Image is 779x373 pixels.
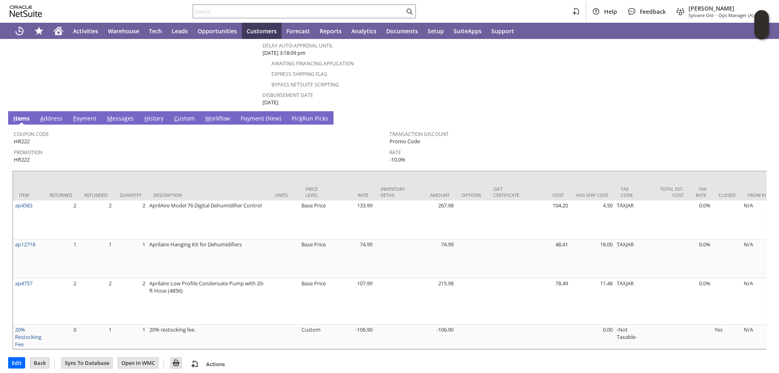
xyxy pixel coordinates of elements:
[71,114,99,123] a: Payment
[389,156,405,164] span: -10.0%
[171,358,181,368] img: Print
[103,23,144,39] a: Warehouse
[320,27,342,35] span: Reports
[142,114,166,123] a: History
[263,49,306,57] span: [DATE] 3:18:09 pm
[15,26,24,36] svg: Recent Records
[271,81,339,88] a: Bypass NetSuite Scripting
[454,27,482,35] span: SuiteApps
[263,42,333,49] a: Delay Auto-Approval Until
[299,239,330,278] td: Base Price
[14,138,30,145] span: HR222
[172,27,188,35] span: Leads
[30,358,49,368] input: Back
[689,4,764,12] span: [PERSON_NAME]
[525,239,570,278] td: 48.41
[29,23,49,39] div: Shortcuts
[15,202,32,209] a: ap4583
[15,241,35,248] a: ap12718
[62,358,112,368] input: Sync To Database
[13,114,15,122] span: I
[167,23,193,39] a: Leads
[576,192,609,198] div: Avg Ship Cost
[10,23,29,39] a: Recent Records
[172,114,197,123] a: Custom
[389,131,449,138] a: Transaction Discount
[147,278,269,325] td: Aprilaire Low Profile Condensate Pump with 20-ft Hose (4856)
[640,8,666,15] span: Feedback
[118,358,158,368] input: Open In WMC
[247,114,250,122] span: y
[330,201,374,239] td: 133.99
[147,325,269,349] td: 20% restocking fee.
[449,23,486,39] a: SuiteApps
[286,27,310,35] span: Forecast
[78,239,114,278] td: 1
[570,278,615,325] td: 11.48
[428,27,444,35] span: Setup
[346,23,381,39] a: Analytics
[615,325,645,349] td: -Not Taxable-
[49,192,72,198] div: Returned
[712,325,742,349] td: Yes
[715,12,717,18] span: -
[719,192,736,198] div: Closed
[11,114,32,123] a: Items
[381,186,405,198] div: Inventory Detail
[19,192,37,198] div: Item
[43,201,78,239] td: 2
[193,6,405,16] input: Search
[330,239,374,278] td: 74.99
[247,27,277,35] span: Customers
[174,114,178,122] span: C
[299,114,302,122] span: k
[40,114,44,122] span: A
[38,114,65,123] a: Address
[411,278,456,325] td: 215.98
[114,325,147,349] td: 1
[696,186,706,198] div: Tax Rate
[615,278,645,325] td: TAXJAR
[651,186,684,198] div: Total Est. Cost
[203,360,228,368] a: Actions
[754,25,769,40] span: Oracle Guided Learning Widget. To move around, please hold and drag
[73,27,98,35] span: Activities
[299,201,330,239] td: Base Price
[690,239,712,278] td: 0.0%
[171,358,181,368] input: Print
[689,12,714,18] span: Sylvane Old
[78,278,114,325] td: 2
[263,92,313,99] a: Disbursement Date
[417,192,450,198] div: Amount
[153,192,263,198] div: Description
[14,149,43,156] a: Promotion
[282,23,315,39] a: Forecast
[15,326,41,348] a: 20% Restocking Fee
[263,99,278,106] span: [DATE]
[299,278,330,325] td: Base Price
[532,192,564,198] div: Cost
[198,27,237,35] span: Opportunities
[330,278,374,325] td: 107.99
[120,192,141,198] div: Quantity
[299,325,330,349] td: Custom
[690,201,712,239] td: 0.0%
[73,114,76,122] span: P
[242,23,282,39] a: Customers
[315,23,346,39] a: Reports
[389,138,420,145] span: Promo Code
[147,239,269,278] td: Aprilaire Hanging Kit for Dehumidifiers
[275,192,293,198] div: Units
[147,201,269,239] td: AprilAire Model 76 Digital Dehumidifier Control
[105,114,136,123] a: Messages
[491,27,514,35] span: Support
[271,71,327,78] a: Express Shipping Flag
[381,23,423,39] a: Documents
[570,325,615,349] td: 0.00
[14,131,49,138] a: Coupon Code
[43,325,78,349] td: 0
[205,114,211,122] span: W
[203,114,232,123] a: Workflow
[756,113,766,123] a: Unrolled view on
[144,114,148,122] span: H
